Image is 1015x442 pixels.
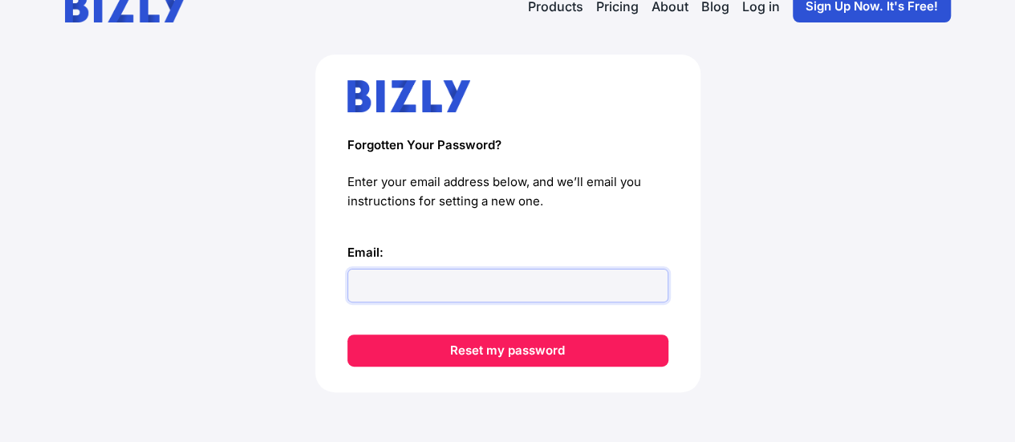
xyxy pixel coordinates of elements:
[347,335,668,367] button: Reset my password
[347,138,668,153] h4: Forgotten Your Password?
[347,243,668,262] label: Email:
[347,80,471,112] img: bizly_logo.svg
[347,172,668,211] p: Enter your email address below, and we’ll email you instructions for setting a new one.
